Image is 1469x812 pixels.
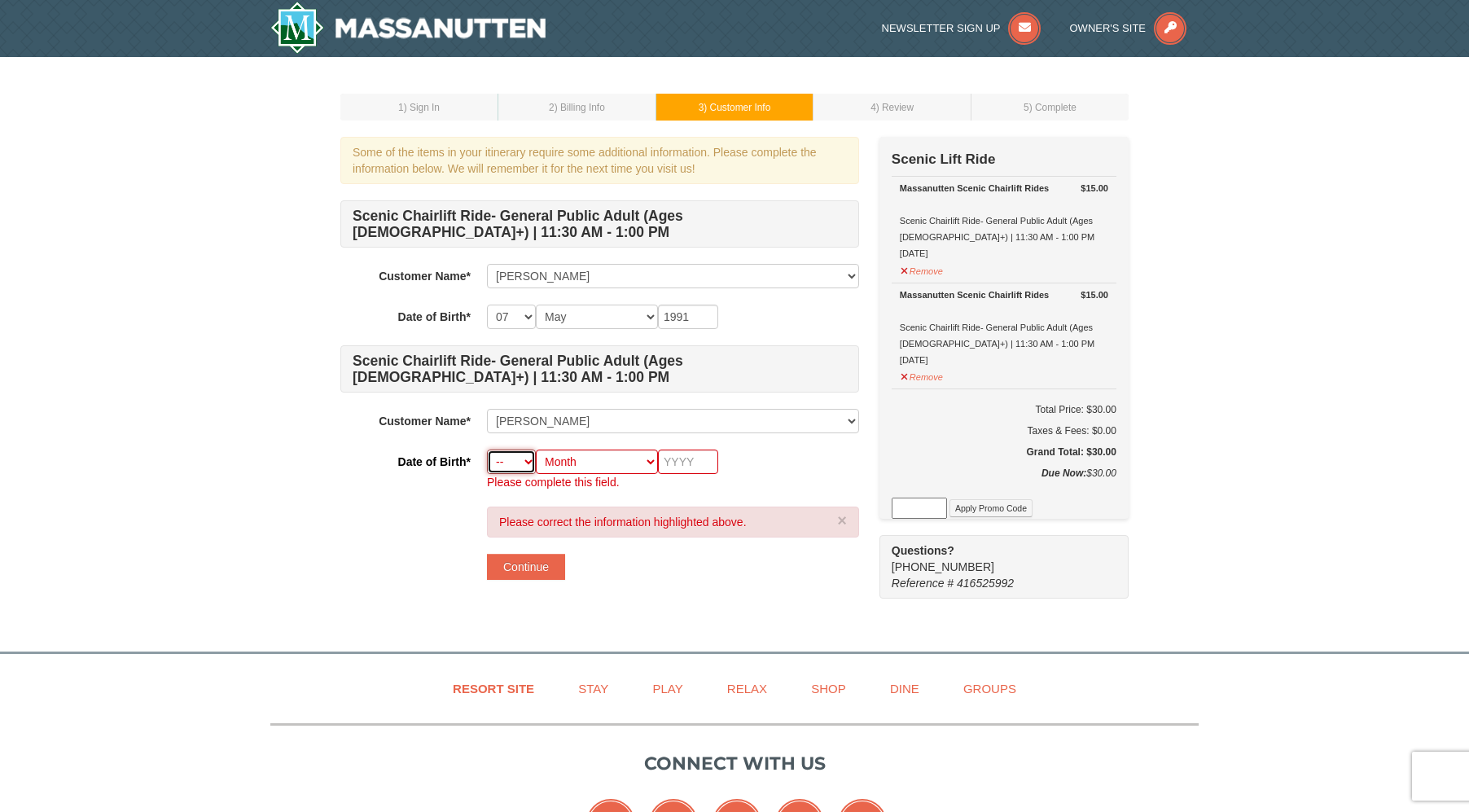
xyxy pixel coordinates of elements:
a: Stay [558,670,629,707]
strong: Scenic Lift Ride [892,151,996,167]
small: 1 [398,102,440,113]
span: ) Complete [1029,102,1077,113]
button: Remove [900,259,944,279]
a: Massanutten Resort [270,2,546,54]
span: Reference # [892,577,954,590]
div: Please correct the information highlighted above. [487,507,859,538]
div: Massanutten Scenic Chairlift Rides [900,180,1108,196]
small: 5 [1024,102,1077,113]
a: Dine [870,670,940,707]
button: Apply Promo Code [949,499,1033,517]
small: 3 [699,102,771,113]
div: Some of the items in your itinerary require some additional information. Please complete the info... [340,137,859,184]
strong: Customer Name* [379,270,471,283]
small: 4 [870,102,914,113]
strong: Questions? [892,544,954,557]
img: Massanutten Resort Logo [270,2,546,54]
span: ) Review [876,102,914,113]
input: YYYY [658,450,718,474]
a: Relax [707,670,787,707]
input: YYYY [658,305,718,329]
a: Newsletter Sign Up [882,22,1041,34]
a: Groups [943,670,1037,707]
span: Owner's Site [1070,22,1147,34]
h4: Scenic Chairlift Ride- General Public Adult (Ages [DEMOGRAPHIC_DATA]+) | 11:30 AM - 1:00 PM [340,345,859,393]
strong: $15.00 [1081,180,1108,196]
small: 2 [549,102,605,113]
h6: Total Price: $30.00 [892,402,1116,418]
div: $30.00 [892,465,1116,498]
a: Shop [791,670,866,707]
strong: $15.00 [1081,287,1108,303]
strong: Date of Birth* [398,310,471,323]
a: Owner's Site [1070,22,1187,34]
span: ) Customer Info [704,102,770,113]
button: Continue [487,554,565,580]
div: Scenic Chairlift Ride- General Public Adult (Ages [DEMOGRAPHIC_DATA]+) | 11:30 AM - 1:00 PM [DATE] [900,180,1108,261]
strong: Customer Name* [379,415,471,428]
h5: Grand Total: $30.00 [892,444,1116,460]
p: Connect with us [270,750,1199,777]
div: Scenic Chairlift Ride- General Public Adult (Ages [DEMOGRAPHIC_DATA]+) | 11:30 AM - 1:00 PM [DATE] [900,287,1108,368]
span: 416525992 [957,577,1014,590]
span: ) Sign In [404,102,440,113]
div: Taxes & Fees: $0.00 [892,423,1116,439]
strong: Date of Birth* [398,455,471,468]
a: Resort Site [432,670,555,707]
div: Massanutten Scenic Chairlift Rides [900,287,1108,303]
a: Play [632,670,703,707]
span: ) Billing Info [555,102,605,113]
button: Remove [900,365,944,385]
span: Newsletter Sign Up [882,22,1001,34]
p: Please complete this field. [487,474,859,490]
span: [PHONE_NUMBER] [892,542,1099,573]
h4: Scenic Chairlift Ride- General Public Adult (Ages [DEMOGRAPHIC_DATA]+) | 11:30 AM - 1:00 PM [340,200,859,248]
strong: Due Now: [1041,467,1086,479]
button: × [837,512,847,529]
